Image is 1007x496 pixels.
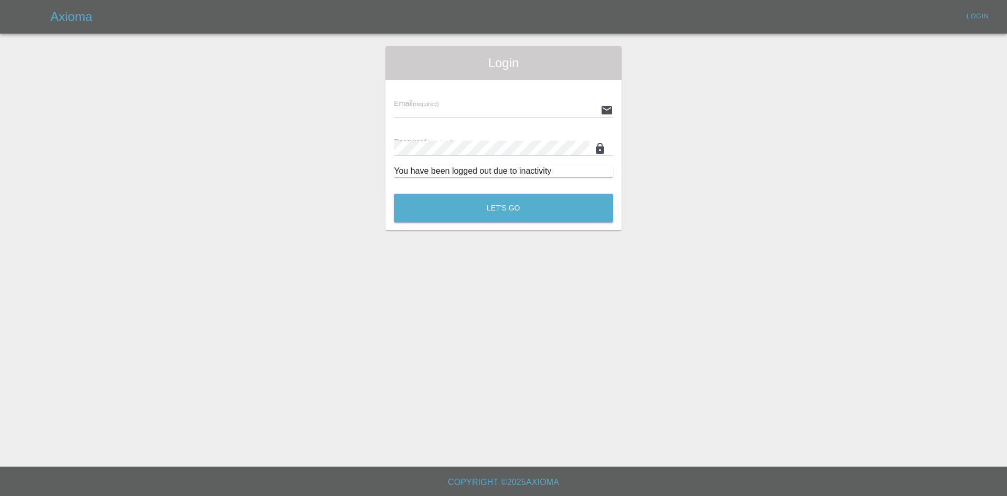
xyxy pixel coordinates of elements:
button: Let's Go [394,194,613,223]
a: Login [961,8,994,25]
span: Login [394,55,613,71]
h5: Axioma [50,8,92,25]
small: (required) [413,101,439,107]
small: (required) [427,139,453,145]
span: Password [394,138,453,146]
div: You have been logged out due to inactivity [394,165,613,177]
h6: Copyright © 2025 Axioma [8,475,999,490]
span: Email [394,99,438,108]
